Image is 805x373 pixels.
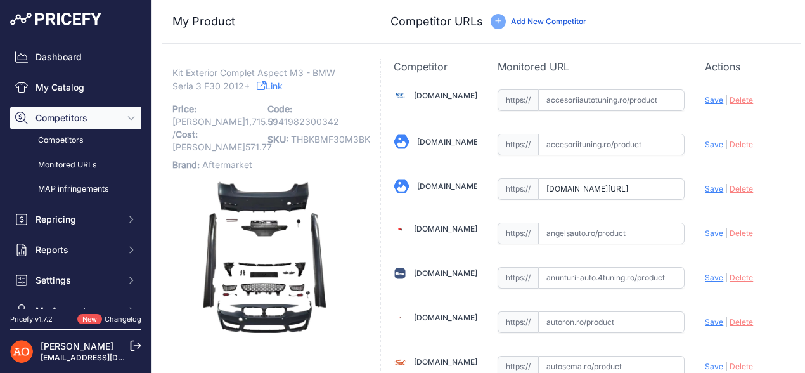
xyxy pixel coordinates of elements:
[498,134,538,155] span: https://
[41,341,113,351] a: [PERSON_NAME]
[10,107,141,129] button: Competitors
[705,184,723,193] span: Save
[414,313,477,322] a: [DOMAIN_NAME]
[538,267,685,289] input: anunturi-auto.4tuning.ro/product
[705,228,723,238] span: Save
[730,95,753,105] span: Delete
[35,244,119,256] span: Reports
[291,134,370,145] span: THBKBMF30M3BK
[35,304,119,317] span: My Account
[105,315,141,324] a: Changelog
[267,116,339,127] span: 5941982300342
[417,181,480,191] a: [DOMAIN_NAME]
[394,59,477,74] p: Competitor
[172,65,335,94] span: Kit Exterior Complet Aspect M3 - BMW Seria 3 F30 2012+
[538,178,685,200] input: angeleye.ro/product
[417,137,480,147] a: [DOMAIN_NAME]
[172,129,272,152] span: / [PERSON_NAME]
[725,362,728,371] span: |
[10,13,101,25] img: Pricefy Logo
[35,213,119,226] span: Repricing
[725,273,728,282] span: |
[705,317,723,327] span: Save
[172,100,260,156] p: [PERSON_NAME]
[730,273,753,282] span: Delete
[390,13,483,30] h3: Competitor URLs
[245,141,272,152] span: 571.77
[538,134,685,155] input: accesoriituning.ro/product
[538,311,685,333] input: autoron.ro/product
[35,274,119,287] span: Settings
[257,78,283,94] a: Link
[176,129,198,140] span: Cost:
[10,76,141,99] a: My Catalog
[730,362,753,371] span: Delete
[730,184,753,193] span: Delete
[730,140,753,149] span: Delete
[172,103,196,114] span: Price:
[705,59,789,74] p: Actions
[414,91,477,100] a: [DOMAIN_NAME]
[172,13,355,30] h3: My Product
[730,228,753,238] span: Delete
[77,314,102,325] span: New
[41,353,173,362] a: [EMAIL_ADDRESS][DOMAIN_NAME]
[730,317,753,327] span: Delete
[10,269,141,292] button: Settings
[10,154,141,176] a: Monitored URLs
[10,314,53,325] div: Pricefy v1.7.2
[10,239,141,261] button: Reports
[267,103,292,114] span: Code:
[10,299,141,322] button: My Account
[725,184,728,193] span: |
[245,116,278,127] span: 1,715.31
[10,208,141,231] button: Repricing
[538,223,685,244] input: angelsauto.ro/product
[414,357,477,367] a: [DOMAIN_NAME]
[414,268,477,278] a: [DOMAIN_NAME]
[705,140,723,149] span: Save
[538,89,685,111] input: accesoriiautotuning.ro/product
[498,59,685,74] p: Monitored URL
[498,89,538,111] span: https://
[35,112,119,124] span: Competitors
[10,178,141,200] a: MAP infringements
[10,129,141,152] a: Competitors
[267,134,288,145] span: SKU:
[498,311,538,333] span: https://
[172,159,200,170] span: Brand:
[705,362,723,371] span: Save
[498,178,538,200] span: https://
[725,317,728,327] span: |
[725,140,728,149] span: |
[725,95,728,105] span: |
[511,16,586,26] a: Add New Competitor
[498,223,538,244] span: https://
[202,159,252,170] span: Aftermarket
[705,95,723,105] span: Save
[10,46,141,69] a: Dashboard
[705,273,723,282] span: Save
[498,267,538,289] span: https://
[725,228,728,238] span: |
[414,224,477,233] a: [DOMAIN_NAME]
